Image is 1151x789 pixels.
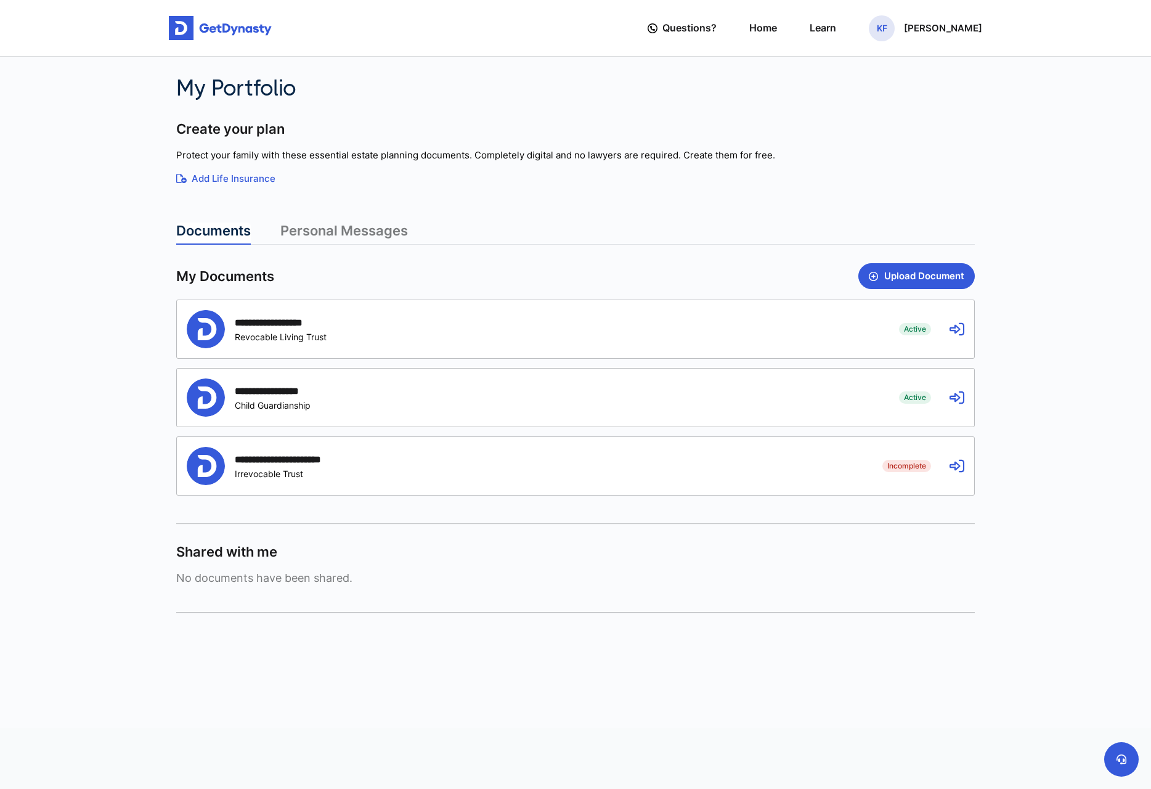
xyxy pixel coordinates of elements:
p: [PERSON_NAME] [904,23,982,33]
span: KF [869,15,895,41]
span: Incomplete [882,460,931,472]
div: Child Guardianship [235,400,311,411]
span: My Documents [176,268,274,285]
button: KF[PERSON_NAME] [869,15,982,41]
a: Add Life Insurance [176,172,975,186]
img: Get started for free with Dynasty Trust Company [169,16,272,41]
span: Questions? [662,17,717,39]
a: Questions? [648,10,717,46]
a: Personal Messages [280,223,408,245]
p: Protect your family with these essential estate planning documents. Completely digital and no law... [176,149,975,163]
span: Active [899,323,931,335]
a: Learn [810,10,836,46]
img: Person [187,447,225,485]
div: Irrevocable Trust [235,468,321,479]
a: Documents [176,223,251,245]
span: No documents have been shared. [176,571,975,584]
a: Home [749,10,777,46]
span: Shared with me [176,543,277,561]
button: Upload Document [858,263,975,289]
img: Person [187,378,225,417]
h2: My Portfolio [176,75,768,102]
span: Create your plan [176,120,285,138]
img: Person [187,310,225,348]
div: Revocable Living Trust [235,332,327,342]
span: Active [899,391,931,404]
